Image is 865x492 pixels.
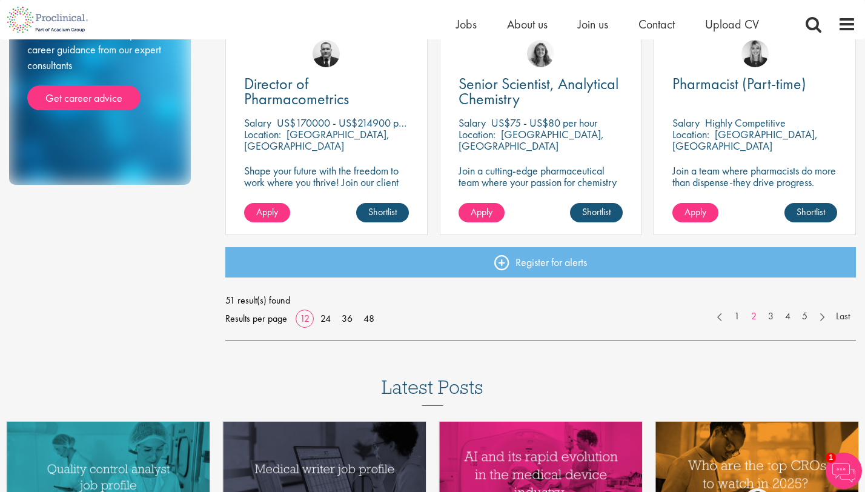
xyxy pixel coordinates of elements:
a: 48 [359,312,379,325]
a: Shortlist [784,203,837,222]
a: Jobs [456,16,477,32]
img: Janelle Jones [741,40,769,67]
img: Jackie Cerchio [527,40,554,67]
a: About us [507,16,548,32]
span: Director of Pharmacometrics [244,73,349,109]
a: Pharmacist (Part-time) [672,76,837,91]
span: Salary [244,116,271,130]
span: Location: [672,127,709,141]
span: Senior Scientist, Analytical Chemistry [459,73,618,109]
div: From CV and interview tips to career guidance from our expert consultants [27,27,173,111]
span: Location: [459,127,495,141]
h3: Latest Posts [382,377,483,406]
span: Apply [684,205,706,218]
a: 3 [762,310,780,324]
a: Shortlist [356,203,409,222]
a: Apply [672,203,718,222]
p: [GEOGRAPHIC_DATA], [GEOGRAPHIC_DATA] [459,127,604,153]
a: 12 [296,312,314,325]
p: Join a cutting-edge pharmaceutical team where your passion for chemistry will help shape the futu... [459,165,623,211]
a: Register for alerts [225,247,856,278]
p: [GEOGRAPHIC_DATA], [GEOGRAPHIC_DATA] [672,127,818,153]
a: Join us [578,16,608,32]
span: Apply [256,205,278,218]
span: 1 [826,453,836,463]
span: Apply [471,205,492,218]
a: Get career advice [27,85,141,111]
a: 24 [316,312,335,325]
span: Results per page [225,310,287,328]
a: Director of Pharmacometrics [244,76,409,107]
a: 1 [728,310,746,324]
a: Upload CV [705,16,759,32]
span: Salary [459,116,486,130]
p: US$75 - US$80 per hour [491,116,597,130]
p: US$170000 - US$214900 per annum [277,116,437,130]
a: 4 [779,310,797,324]
p: Shape your future with the freedom to work where you thrive! Join our client with this Director p... [244,165,409,211]
a: Apply [459,203,505,222]
a: Senior Scientist, Analytical Chemistry [459,76,623,107]
a: Apply [244,203,290,222]
a: Last [830,310,856,324]
p: [GEOGRAPHIC_DATA], [GEOGRAPHIC_DATA] [244,127,389,153]
span: Location: [244,127,281,141]
p: Join a team where pharmacists do more than dispense-they drive progress. [672,165,837,188]
a: Contact [638,16,675,32]
p: Highly Competitive [705,116,786,130]
a: Shortlist [570,203,623,222]
span: Pharmacist (Part-time) [672,73,806,94]
span: Salary [672,116,700,130]
a: 2 [745,310,763,324]
span: 51 result(s) found [225,291,856,310]
img: Jakub Hanas [313,40,340,67]
a: 36 [337,312,357,325]
a: 5 [796,310,814,324]
img: Chatbot [826,453,862,489]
